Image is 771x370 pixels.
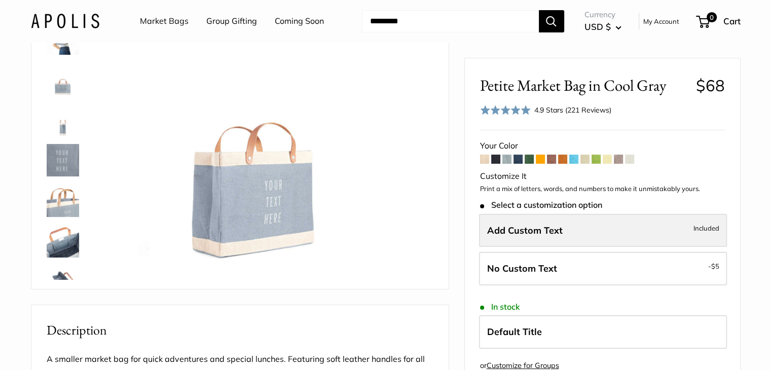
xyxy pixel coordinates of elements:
[643,15,679,27] a: My Account
[45,264,81,300] a: Petite Market Bag in Cool Gray
[584,21,611,32] span: USD $
[706,12,716,22] span: 0
[711,262,719,270] span: $5
[723,16,741,26] span: Cart
[487,326,542,338] span: Default Title
[362,10,539,32] input: Search...
[480,169,725,184] div: Customize It
[206,14,257,29] a: Group Gifting
[47,63,79,95] img: Petite Market Bag in Cool Gray
[45,101,81,138] a: Petite Market Bag in Cool Gray
[534,104,611,116] div: 4.9 Stars (221 Reviews)
[693,221,719,234] span: Included
[47,144,79,176] img: Petite Market Bag in Cool Gray
[479,315,727,349] label: Default Title
[696,76,725,95] span: $68
[480,302,520,312] span: In stock
[140,14,189,29] a: Market Bags
[47,184,79,217] img: Petite Market Bag in Cool Gray
[480,138,725,154] div: Your Color
[480,103,612,118] div: 4.9 Stars (221 Reviews)
[47,225,79,257] img: Petite Market Bag in Cool Gray
[47,266,79,298] img: Petite Market Bag in Cool Gray
[697,13,741,29] a: 0 Cart
[584,8,621,22] span: Currency
[45,142,81,178] a: Petite Market Bag in Cool Gray
[708,260,719,272] span: -
[480,76,688,95] span: Petite Market Bag in Cool Gray
[47,103,79,136] img: Petite Market Bag in Cool Gray
[480,200,602,210] span: Select a customization option
[45,223,81,260] a: Petite Market Bag in Cool Gray
[31,14,99,28] img: Apolis
[584,19,621,35] button: USD $
[487,361,559,370] a: Customize for Groups
[45,182,81,219] a: Petite Market Bag in Cool Gray
[47,320,433,340] h2: Description
[479,252,727,285] label: Leave Blank
[539,10,564,32] button: Search
[479,213,727,247] label: Add Custom Text
[45,61,81,97] a: Petite Market Bag in Cool Gray
[487,224,563,236] span: Add Custom Text
[275,14,324,29] a: Coming Soon
[487,263,557,274] span: No Custom Text
[480,184,725,194] p: Print a mix of letters, words, and numbers to make it unmistakably yours.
